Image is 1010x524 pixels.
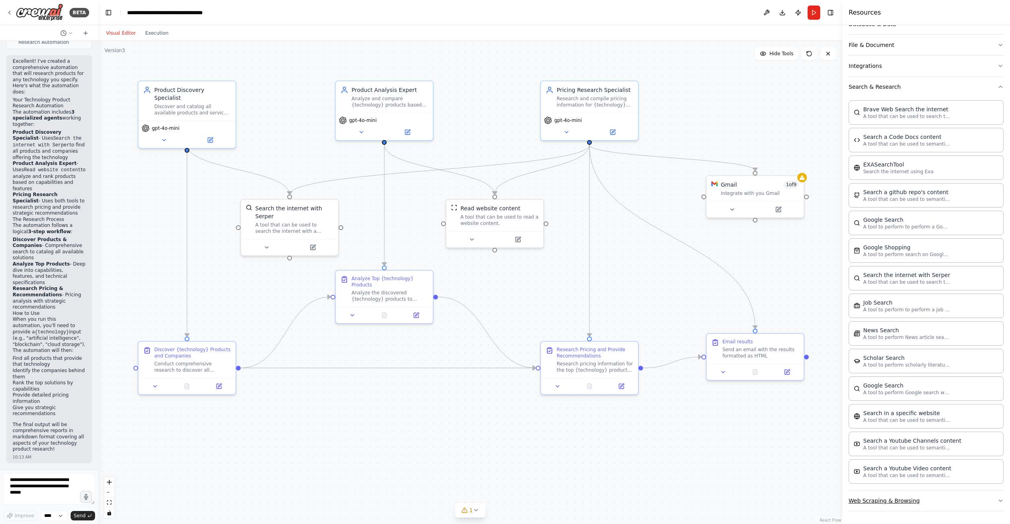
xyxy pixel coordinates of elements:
[854,137,860,143] img: CodeDocsSearchTool
[643,353,701,372] g: Edge from bfc41878-8461-4f57-b1d3-766a9234b3d0 to a3ba212c-6232-40c7-a5a5-393f3fd896f6
[756,205,801,214] button: Open in side panel
[451,204,457,211] img: ScrapeWebsiteTool
[13,380,86,392] li: Rank the top solutions by capabilities
[849,35,1004,55] button: File & Document
[335,270,434,324] div: Analyze Top {technology} ProductsAnalyze the discovered {technology} products to identify the top...
[863,299,950,307] div: Job Search
[863,279,950,285] p: A tool that can be used to search the internet with a search_query. Supports different search typ...
[13,192,86,216] li: - Uses both tools to research pricing and provide strategic recommendations
[101,28,140,38] button: Visual Editor
[854,275,860,281] img: SerperDevTool
[706,333,804,381] div: Email resultsSend an email with the results formatted as HTML
[863,382,950,389] div: Google Search
[863,409,950,417] div: Search in a specific website
[854,303,860,309] img: SerplyJobSearchTool
[71,511,95,520] button: Send
[205,382,232,391] button: Open in side panel
[557,86,633,94] div: Pricing Research Specialist
[3,511,37,521] button: Improve
[352,275,428,288] div: Analyze Top {technology} Products
[863,326,950,334] div: News Search
[863,161,933,168] div: EXASearchTool
[13,261,86,286] li: - Deep dive into capabilities, features, and technical specifications
[380,145,388,266] g: Edge from bfe37a44-0cb5-48d4-a51d-b52c4985b26b to 146efdc3-fa68-45f1-8f3b-08d45a0c0009
[557,346,633,359] div: Research Pricing and Provide Recommendations
[863,133,950,141] div: Search a Code Docs content
[863,141,950,147] p: A tool that can be used to semantic search a query from a Code Docs content.
[608,382,635,391] button: Open in side panel
[573,382,606,391] button: No output available
[104,477,114,487] button: zoom in
[585,145,759,329] g: Edge from e8058711-49ef-41a7-95f9-958bf1c8a0f9 to a3ba212c-6232-40c7-a5a5-393f3fd896f6
[335,80,434,141] div: Product Analysis ExpertAnalyze and compare {technology} products based on their capabilities, fea...
[863,105,950,113] div: Brave Web Search the internet
[13,316,86,354] p: When you run this automation, you'll need to provide a input (e.g., "artificial intelligence", "b...
[769,51,793,57] span: Hide Tools
[138,80,236,149] div: Product Discovery SpecialistDiscover and catalog all available products and services that provide...
[854,386,860,392] img: SerplyWebSearchTool
[825,7,836,18] button: Hide right sidebar
[585,145,759,171] g: Edge from e8058711-49ef-41a7-95f9-958bf1c8a0f9 to 7b0e0bfc-6e37-4387-b1e9-1d3ac4b6b1ee
[241,364,536,372] g: Edge from de4a3ff3-1fc8-4672-a5db-31e9b657025e to bfc41878-8461-4f57-b1d3-766a9234b3d0
[24,167,81,173] code: Read website content
[154,346,231,359] div: Discover {technology} Products and Companies
[13,129,61,141] strong: Product Discovery Specialist
[183,145,191,337] g: Edge from 4e569d1f-e68c-489a-ab28-7b263fa8c936 to de4a3ff3-1fc8-4672-a5db-31e9b657025e
[80,491,92,503] button: Click to speak your automation idea
[402,311,430,320] button: Open in side panel
[706,175,804,218] div: GmailGmail1of9Integrate with you Gmail
[104,477,114,518] div: React Flow controls
[863,196,950,202] p: A tool that can be used to semantic search a query from a github repo's content. This is not the ...
[585,145,593,337] g: Edge from e8058711-49ef-41a7-95f9-958bf1c8a0f9 to bfc41878-8461-4f57-b1d3-766a9234b3d0
[460,204,520,212] div: Read website content
[127,9,216,17] nav: breadcrumb
[79,28,92,38] button: Start a new chat
[188,135,232,145] button: Open in side panel
[784,181,799,189] span: Number of enabled actions
[863,307,950,313] p: A tool to perform to perform a job search in the [GEOGRAPHIC_DATA] with a search_query.
[554,117,582,124] span: gpt-4o-mini
[455,503,486,518] button: 1
[13,405,86,417] li: Give you strategic recommendations
[385,127,430,137] button: Open in side panel
[74,513,86,519] span: Send
[13,422,86,453] p: The final output will be comprehensive reports in markdown format covering all aspects of your te...
[863,354,950,362] div: Scholar Search
[854,468,860,475] img: YoutubeVideoSearchTool
[854,220,860,226] img: SerpApiGoogleSearchTool
[863,251,950,258] p: A tool to perform search on Google shopping with a search_query.
[739,367,772,377] button: No output available
[854,413,860,419] img: WebsiteSearchTool
[13,286,86,310] li: - Pricing analysis with strategic recommendations
[15,513,34,519] span: Improve
[863,464,951,472] div: Search a Youtube Video content
[773,367,801,377] button: Open in side panel
[13,161,86,192] li: - Uses to analyze and rank products based on capabilities and features
[13,392,86,404] li: Provide detailed pricing information
[152,125,180,131] span: gpt-4o-mini
[154,86,231,102] div: Product Discovery Specialist
[557,95,633,108] div: Research and compile pricing information for {technology} products and provide strategic recommen...
[13,311,86,317] h2: How to Use
[469,506,473,514] span: 1
[286,145,593,195] g: Edge from e8058711-49ef-41a7-95f9-958bf1c8a0f9 to 182bf6d7-dcf2-4228-a0d2-ea87b51999f2
[255,222,333,234] div: A tool that can be used to search the internet with a search_query. Supports different search typ...
[154,361,231,373] div: Conduct comprehensive research to discover all available products and services that provide {tech...
[854,165,860,171] img: EXASearchTool
[13,109,75,121] strong: 3 specialized agents
[863,334,950,341] p: A tool to perform News article search with a search_query.
[241,293,331,372] g: Edge from de4a3ff3-1fc8-4672-a5db-31e9b657025e to 146efdc3-fa68-45f1-8f3b-08d45a0c0009
[13,129,86,161] li: - Uses to find all products and companies offering the technology
[863,168,933,175] p: Search the internet using Exa
[13,368,86,380] li: Identify the companies behind them
[183,145,294,195] g: Edge from 4e569d1f-e68c-489a-ab28-7b263fa8c936 to 182bf6d7-dcf2-4228-a0d2-ea87b51999f2
[352,86,428,94] div: Product Analysis Expert
[35,329,69,335] code: {technology}
[140,28,173,38] button: Execution
[863,224,950,230] p: A tool to perform to perform a Google search with a search_query.
[368,311,401,320] button: No output available
[863,362,950,368] p: A tool to perform scholarly literature search with a search_query.
[863,472,950,479] p: A tool that can be used to semantic search a query from a Youtube Video content.
[849,97,1004,490] div: Search & Research
[722,339,753,345] div: Email results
